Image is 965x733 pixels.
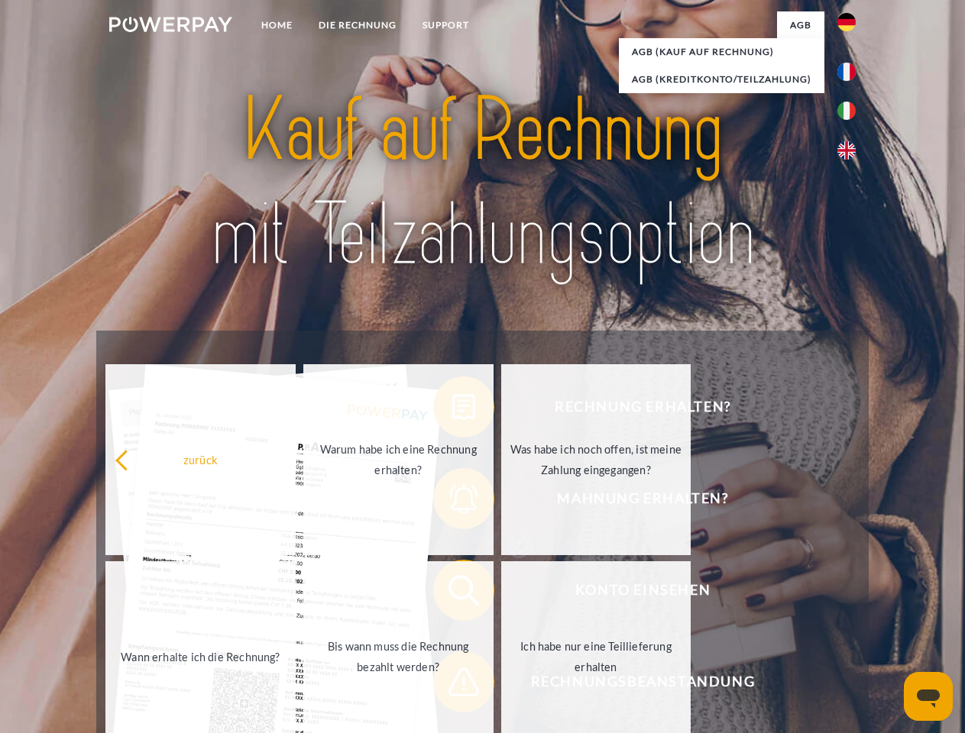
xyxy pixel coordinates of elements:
[837,102,856,120] img: it
[501,364,691,555] a: Was habe ich noch offen, ist meine Zahlung eingegangen?
[777,11,824,39] a: agb
[115,449,287,470] div: zurück
[619,66,824,93] a: AGB (Kreditkonto/Teilzahlung)
[510,636,682,677] div: Ich habe nur eine Teillieferung erhalten
[115,646,287,667] div: Wann erhalte ich die Rechnung?
[248,11,306,39] a: Home
[410,11,482,39] a: SUPPORT
[837,63,856,81] img: fr
[837,13,856,31] img: de
[510,439,682,480] div: Was habe ich noch offen, ist meine Zahlung eingegangen?
[306,11,410,39] a: DIE RECHNUNG
[837,141,856,160] img: en
[904,672,953,721] iframe: Schaltfläche zum Öffnen des Messaging-Fensters
[619,38,824,66] a: AGB (Kauf auf Rechnung)
[312,439,484,480] div: Warum habe ich eine Rechnung erhalten?
[312,636,484,677] div: Bis wann muss die Rechnung bezahlt werden?
[109,17,232,32] img: logo-powerpay-white.svg
[146,73,819,292] img: title-powerpay_de.svg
